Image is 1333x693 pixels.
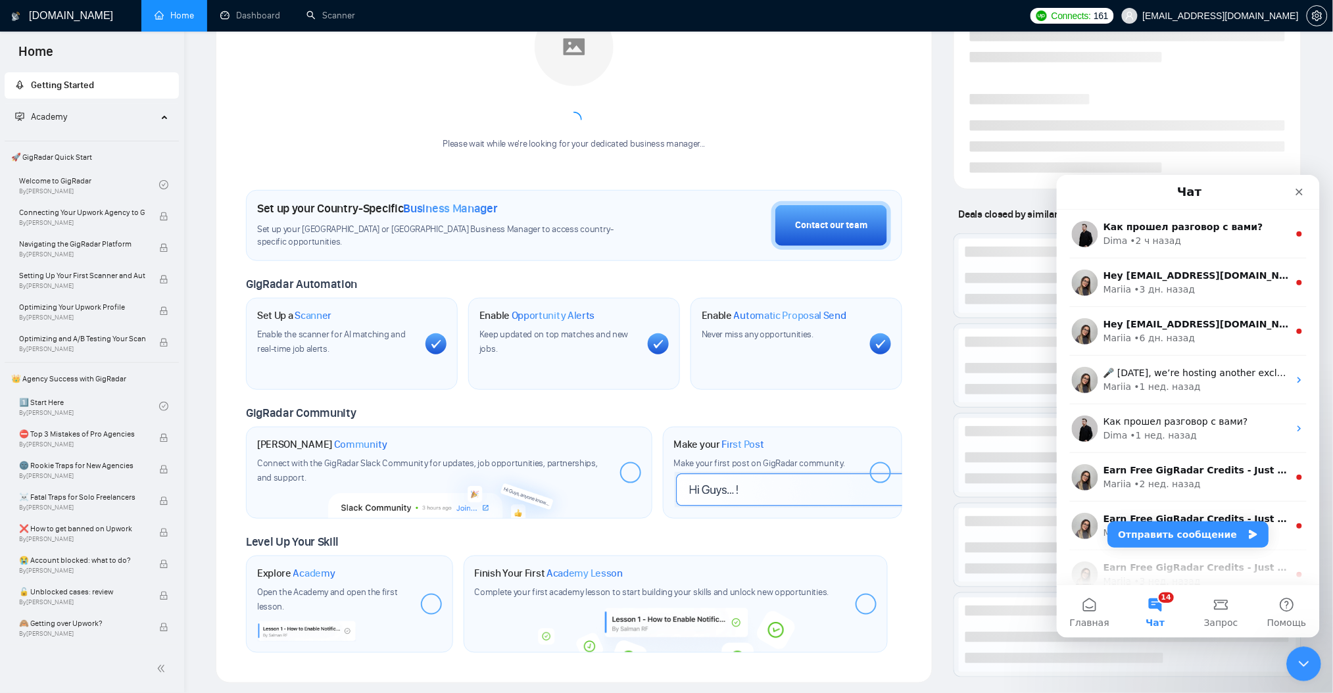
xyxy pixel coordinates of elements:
span: ❌ How to get banned on Upwork [19,522,145,535]
span: Academy [31,111,67,122]
span: 🙈 Getting over Upwork? [19,617,145,630]
div: • 3 дн. назад [78,108,139,122]
span: 🚀 GigRadar Quick Start [6,144,178,170]
span: 😭 Account blocked: what to do? [19,554,145,567]
li: Getting Started [5,72,179,99]
span: Главная [13,443,53,452]
span: Business Manager [404,201,498,216]
img: Profile image for Mariia [15,192,41,218]
h1: Make your [674,438,764,451]
span: Enable the scanner for AI matching and real-time job alerts. [257,329,406,354]
span: Community [334,438,387,451]
div: • 6 дн. назад [78,156,139,170]
div: • 1 нед. назад [74,254,140,268]
span: ☠️ Fatal Traps for Solo Freelancers [19,490,145,504]
a: Welcome to GigRadarBy[PERSON_NAME] [19,170,159,199]
span: lock [159,243,168,252]
div: • 3 нед. назад [78,400,144,414]
span: setting [1307,11,1327,21]
a: homeHome [155,10,194,21]
img: Profile image for Mariia [15,289,41,316]
span: By [PERSON_NAME] [19,630,145,638]
span: 👑 Agency Success with GigRadar [6,366,178,392]
button: Отправить сообщение [51,346,212,373]
span: Home [8,42,64,70]
span: By [PERSON_NAME] [19,282,145,290]
span: lock [159,591,168,600]
div: • 1 нед. назад [78,205,144,219]
span: lock [159,433,168,442]
span: lock [159,623,168,632]
span: Set up your [GEOGRAPHIC_DATA] or [GEOGRAPHIC_DATA] Business Manager to access country-specific op... [257,224,637,249]
span: Scanner [295,309,331,322]
span: double-left [157,662,170,675]
div: Dima [47,254,71,268]
span: lock [159,465,168,474]
span: Setting Up Your First Scanner and Auto-Bidder [19,269,145,282]
div: Mariia [47,400,75,414]
span: ⛔ Top 3 Mistakes of Pro Agencies [19,427,145,441]
span: Automatic Proposal Send [734,309,846,322]
span: Optimizing Your Upwork Profile [19,300,145,314]
span: lock [159,496,168,506]
div: Mariia [47,302,75,316]
img: Profile image for Mariia [15,338,41,364]
span: Navigating the GigRadar Platform [19,237,145,251]
img: logo [11,6,20,27]
span: By [PERSON_NAME] [19,535,145,543]
h1: Explore [257,567,335,580]
span: Запрос [147,443,182,452]
span: Getting Started [31,80,94,91]
img: Profile image for Mariia [15,387,41,413]
span: By [PERSON_NAME] [19,598,145,606]
div: Mariia [47,108,75,122]
div: Contact our team [795,218,867,233]
h1: Set Up a [257,309,331,322]
img: upwork-logo.png [1036,11,1047,21]
span: Academy [293,567,335,580]
span: Connect with the GigRadar Slack Community for updates, job opportunities, partnerships, and support. [257,458,598,483]
span: Optimizing and A/B Testing Your Scanner for Better Results [19,332,145,345]
span: Opportunity Alerts [512,309,595,322]
span: By [PERSON_NAME] [19,504,145,512]
span: Complete your first academy lesson to start building your skills and unlock new opportunities. [475,586,829,598]
button: Чат [66,410,132,463]
span: Never miss any opportunities. [702,329,813,340]
div: Mariia [47,205,75,219]
span: loading [564,110,584,130]
span: GigRadar Community [246,406,356,420]
button: Помощь [197,410,263,463]
span: Make your first post on GigRadar community. [674,458,845,469]
span: Deals closed by similar GigRadar users [954,203,1132,226]
button: Contact our team [771,201,891,250]
span: Keep updated on top matches and new jobs. [479,329,629,354]
span: lock [159,338,168,347]
span: First Post [722,438,764,451]
h1: Finish Your First [475,567,623,580]
span: Помощь [210,443,250,452]
img: Profile image for Dima [15,241,41,267]
span: Academy [15,111,67,122]
img: Profile image for Mariia [15,143,41,170]
span: 🌚 Rookie Traps for New Agencies [19,459,145,472]
a: searchScanner [306,10,355,21]
span: By [PERSON_NAME] [19,345,145,353]
span: lock [159,560,168,569]
span: Level Up Your Skill [246,535,339,549]
iframe: To enrich screen reader interactions, please activate Accessibility in Grammarly extension settings [1057,175,1320,638]
span: Open the Academy and open the first lesson. [257,586,398,612]
span: lock [159,212,168,221]
span: Academy Lesson [546,567,623,580]
img: academy-bg.png [529,608,825,652]
span: By [PERSON_NAME] [19,219,145,227]
span: check-circle [159,180,168,189]
button: setting [1307,5,1328,26]
a: setting [1307,11,1328,21]
span: lock [159,528,168,537]
span: By [PERSON_NAME] [19,472,145,480]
